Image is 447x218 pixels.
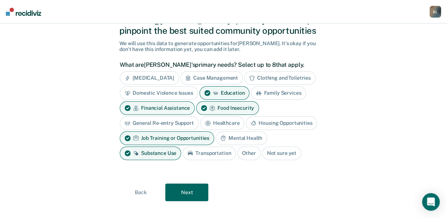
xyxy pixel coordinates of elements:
[237,146,260,160] div: Other
[165,184,208,201] button: Next
[120,131,214,145] div: Job Training or Opportunities
[251,86,306,100] div: Family Services
[200,116,245,130] div: Healthcare
[120,61,324,68] label: What are [PERSON_NAME]'s primary needs? Select up to 8 that apply.
[120,116,199,130] div: General Re-entry Support
[216,131,267,145] div: Mental Health
[422,193,440,211] div: Open Intercom Messenger
[119,15,328,36] div: Gathering [PERSON_NAME]'s primary needs help pinpoint the best suited community opportunities
[199,86,250,100] div: Education
[120,71,179,85] div: [MEDICAL_DATA]
[244,71,316,85] div: Clothing and Toiletries
[246,116,317,130] div: Housing Opportunities
[119,40,328,53] div: We will use this data to generate opportunities for [PERSON_NAME] . It's okay if you don't have t...
[119,184,162,201] button: Back
[120,101,195,115] div: Financial Assistance
[183,146,236,160] div: Transportation
[6,8,41,16] img: Recidiviz
[180,71,243,85] div: Case Management
[429,6,441,18] button: KL
[262,146,301,160] div: Not sure yet
[120,146,181,160] div: Substance Use
[429,6,441,18] div: K L
[196,101,259,115] div: Food Insecurity
[120,86,198,100] div: Domestic Violence Issues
